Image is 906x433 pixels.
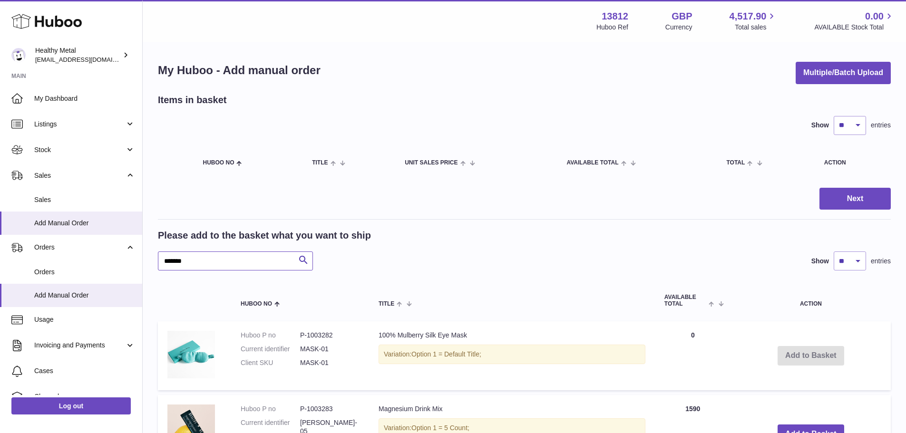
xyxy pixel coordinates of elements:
span: Usage [34,315,135,324]
dt: Huboo P no [241,331,300,340]
img: 100% Mulberry Silk Eye Mask [167,331,215,378]
div: Huboo Ref [596,23,628,32]
span: AVAILABLE Total [566,160,618,166]
h1: My Huboo - Add manual order [158,63,321,78]
label: Show [811,121,829,130]
span: Title [312,160,328,166]
div: Variation: [379,345,645,364]
a: Log out [11,397,131,414]
dd: P-1003282 [300,331,360,340]
td: 0 [655,321,731,390]
dt: Huboo P no [241,404,300,414]
dd: P-1003283 [300,404,360,414]
a: 4,517.90 Total sales [730,10,778,32]
span: Cases [34,366,135,375]
span: 0.00 [865,10,884,23]
span: AVAILABLE Total [664,294,707,307]
span: Orders [34,268,135,277]
div: Healthy Metal [35,46,121,64]
span: Invoicing and Payments [34,341,125,350]
img: internalAdmin-13812@internal.huboo.com [11,48,26,62]
span: Sales [34,195,135,204]
span: 4,517.90 [730,10,767,23]
dd: MASK-01 [300,358,360,367]
label: Show [811,257,829,266]
span: Title [379,301,394,307]
span: Stock [34,145,125,154]
dd: MASK-01 [300,345,360,354]
div: Action [824,160,881,166]
span: Huboo no [241,301,272,307]
span: Add Manual Order [34,219,135,228]
button: Next [819,188,891,210]
strong: GBP [672,10,692,23]
span: entries [871,121,891,130]
span: [EMAIL_ADDRESS][DOMAIN_NAME] [35,56,140,63]
span: Option 1 = 5 Count; [411,424,469,432]
h2: Items in basket [158,94,227,106]
span: Total [726,160,745,166]
span: Huboo no [203,160,234,166]
th: Action [731,285,891,316]
span: AVAILABLE Stock Total [814,23,895,32]
span: Listings [34,120,125,129]
span: Orders [34,243,125,252]
td: 100% Mulberry Silk Eye Mask [369,321,655,390]
dt: Current identifier [241,345,300,354]
h2: Please add to the basket what you want to ship [158,229,371,242]
button: Multiple/Batch Upload [796,62,891,84]
span: Add Manual Order [34,291,135,300]
strong: 13812 [602,10,628,23]
a: 0.00 AVAILABLE Stock Total [814,10,895,32]
span: Total sales [735,23,777,32]
span: My Dashboard [34,94,135,103]
div: Currency [665,23,692,32]
span: Sales [34,171,125,180]
span: entries [871,257,891,266]
span: Option 1 = Default Title; [411,350,481,358]
span: Unit Sales Price [405,160,458,166]
dt: Client SKU [241,358,300,367]
span: Channels [34,392,135,401]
